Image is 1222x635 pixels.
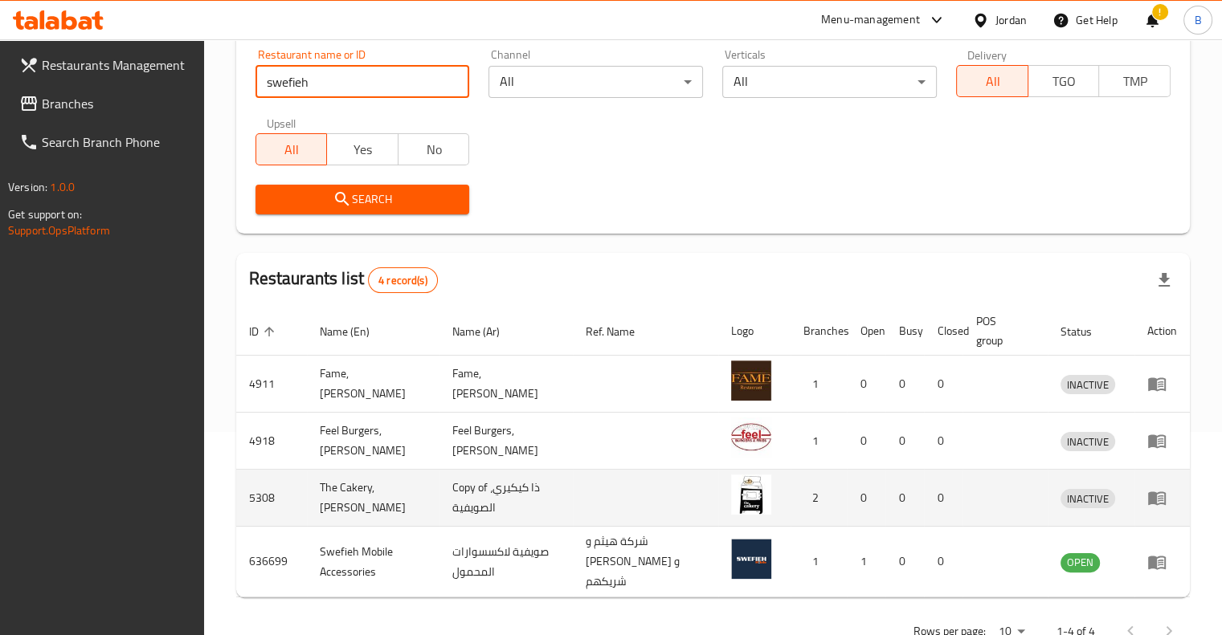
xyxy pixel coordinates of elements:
a: Branches [6,84,204,123]
td: The Cakery, [PERSON_NAME] [307,470,440,527]
th: Branches [791,307,847,356]
a: Search Branch Phone [6,123,204,161]
span: Ref. Name [586,322,656,341]
td: Swefieh Mobile Accessories [307,527,440,597]
span: Search [268,189,457,210]
div: All [488,66,703,98]
img: Fame, Swefieh [731,360,771,401]
div: Export file [1145,261,1183,299]
span: No [405,138,464,161]
span: Name (En) [320,322,390,341]
td: 4918 [236,413,307,470]
div: OPEN [1061,553,1100,572]
td: 0 [847,470,885,527]
span: Restaurants Management [42,55,191,75]
td: 0 [924,527,962,597]
td: Fame, [PERSON_NAME] [307,356,440,413]
td: 0 [885,527,924,597]
th: Logo [718,307,791,356]
span: OPEN [1061,553,1100,572]
span: INACTIVE [1061,376,1115,394]
div: INACTIVE [1061,432,1115,451]
span: TMP [1106,70,1164,93]
th: Closed [924,307,962,356]
div: Jordan [995,11,1027,29]
td: 0 [885,413,924,470]
td: Feel Burgers, [PERSON_NAME] [307,413,440,470]
span: Search Branch Phone [42,132,191,152]
div: Menu-management [821,10,920,30]
div: INACTIVE [1061,375,1115,394]
td: 0 [847,413,885,470]
button: TGO [1028,65,1100,97]
img: The Cakery, Swefieh [731,474,771,515]
th: Busy [885,307,924,356]
span: Branches [42,94,191,113]
h2: Restaurants list [249,267,438,293]
span: B [1194,11,1201,29]
span: Name (Ar) [452,322,521,341]
div: Menu [1147,552,1177,572]
td: Fame, [PERSON_NAME] [439,356,573,413]
td: صويفية لاكسسوارات المحمول [439,527,573,597]
td: 4911 [236,356,307,413]
button: Yes [326,133,398,165]
td: 1 [847,527,885,597]
button: All [956,65,1028,97]
div: Menu [1147,374,1177,393]
span: Get support on: [8,204,82,225]
span: 4 record(s) [369,273,437,288]
div: Menu [1147,431,1177,450]
span: POS group [975,311,1028,350]
td: 0 [924,356,962,413]
span: 1.0.0 [50,177,75,197]
th: Open [847,307,885,356]
a: Support.OpsPlatform [8,220,110,241]
span: ID [249,322,280,341]
button: Search [255,185,470,214]
span: All [963,70,1022,93]
span: INACTIVE [1061,490,1115,508]
input: Search for restaurant name or ID.. [255,66,470,98]
label: Delivery [967,49,1007,60]
td: 0 [885,470,924,527]
td: 5308 [236,470,307,527]
img: Feel Burgers, Swefieh [731,417,771,458]
td: 0 [924,413,962,470]
span: Version: [8,177,47,197]
span: Status [1061,322,1113,341]
span: INACTIVE [1061,433,1115,451]
div: Total records count [368,267,438,293]
div: Menu [1147,488,1177,507]
a: Restaurants Management [6,46,204,84]
div: All [722,66,937,98]
td: Copy of ذا كيكيري، الصويفية [439,470,573,527]
span: All [263,138,321,161]
img: Swefieh Mobile Accessories [731,539,771,579]
div: INACTIVE [1061,489,1115,508]
td: 1 [791,356,847,413]
td: 0 [924,470,962,527]
td: 0 [885,356,924,413]
td: 1 [791,527,847,597]
td: 2 [791,470,847,527]
th: Action [1134,307,1190,356]
td: 0 [847,356,885,413]
td: 636699 [236,527,307,597]
button: No [398,133,470,165]
table: enhanced table [236,307,1190,597]
td: شركة هيثم و [PERSON_NAME] و شريكهم [573,527,718,597]
span: Yes [333,138,392,161]
button: All [255,133,328,165]
label: Upsell [267,117,296,128]
td: Feel Burgers, [PERSON_NAME] [439,413,573,470]
button: TMP [1098,65,1171,97]
span: TGO [1035,70,1093,93]
td: 1 [791,413,847,470]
